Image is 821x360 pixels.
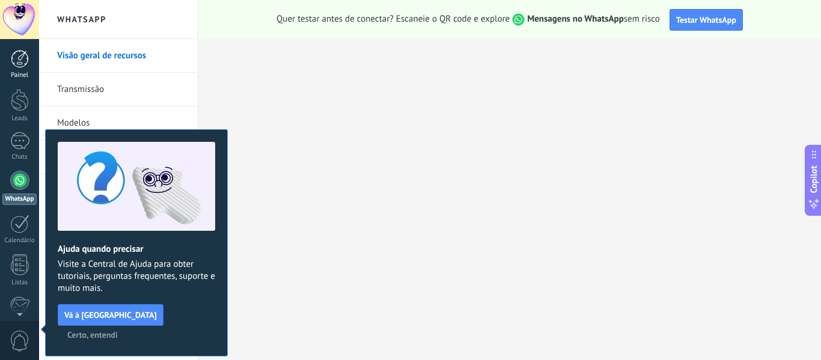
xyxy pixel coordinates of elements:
button: Vá à [GEOGRAPHIC_DATA] [58,304,163,326]
strong: Mensagens no WhatsApp [527,13,624,25]
span: Vá à [GEOGRAPHIC_DATA] [64,311,157,319]
span: Copilot [808,165,820,193]
h2: Ajuda quando precisar [58,243,215,255]
div: Leads [2,115,37,123]
li: Modelos [39,106,198,140]
div: Painel [2,72,37,79]
span: Visite a Central de Ajuda para obter tutoriais, perguntas frequentes, suporte e muito mais. [58,258,215,294]
li: Transmissão [39,73,198,106]
li: Visão geral de recursos [39,39,198,73]
button: Certo, entendi [62,326,123,344]
div: Listas [2,279,37,287]
button: Testar WhatsApp [670,9,743,31]
a: Visão geral de recursos [57,39,186,73]
a: Modelos [57,106,186,140]
a: Transmissão [57,73,186,106]
div: WhatsApp [2,194,37,205]
div: Chats [2,153,37,161]
span: Certo, entendi [67,331,118,339]
span: Testar WhatsApp [676,14,736,25]
div: Calendário [2,237,37,245]
span: Quer testar antes de conectar? Escaneie o QR code e explore sem risco [276,13,660,26]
